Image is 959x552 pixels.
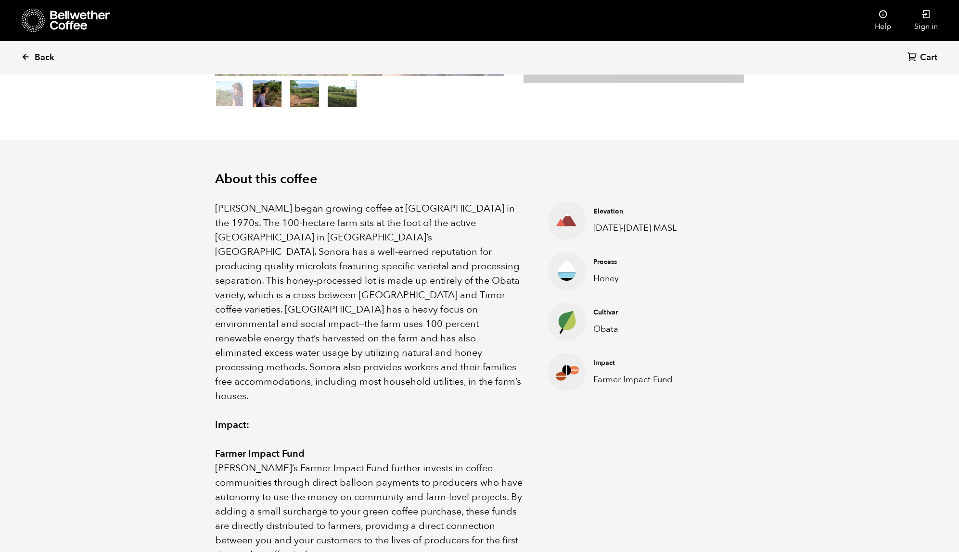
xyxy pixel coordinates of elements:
span: Back [35,52,54,63]
p: Honey [593,272,685,285]
p: Farmer Impact Fund [593,373,685,386]
span: Cart [920,52,937,63]
h4: Elevation [593,207,685,216]
strong: Impact: [215,418,249,431]
strong: Farmer Impact Fund [215,447,305,460]
p: Obata [593,323,685,336]
h4: Process [593,257,685,267]
h2: About this coffee [215,172,744,187]
h4: Impact [593,358,685,368]
p: [DATE]-[DATE] MASL [593,222,685,235]
h4: Cultivar [593,308,685,317]
a: Cart [908,51,940,64]
span: [PERSON_NAME] began growing coffee at [GEOGRAPHIC_DATA] in the 1970s. The 100-hectare farm sits a... [215,202,521,402]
